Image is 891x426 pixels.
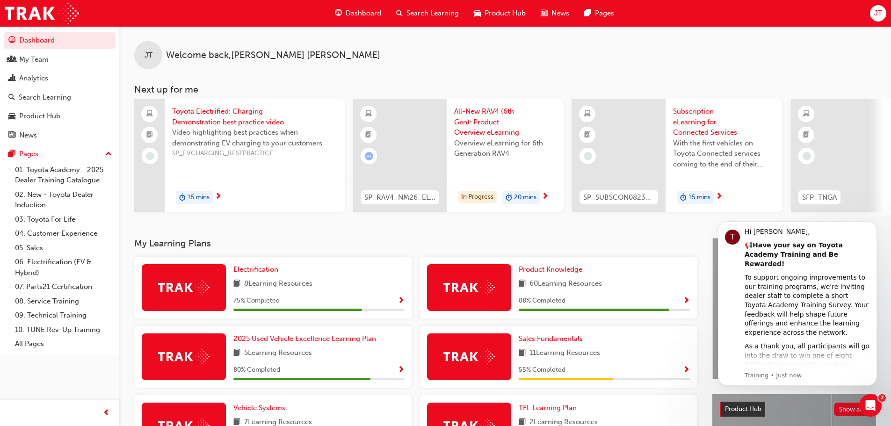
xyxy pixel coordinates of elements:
[396,7,403,19] span: search-icon
[146,108,153,120] span: laptop-icon
[145,50,152,61] span: JT
[244,347,312,359] span: 5 Learning Resources
[519,278,526,290] span: book-icon
[514,192,536,203] span: 20 mins
[398,366,405,375] span: Show Progress
[704,213,891,391] iframe: Intercom notifications message
[233,347,240,359] span: book-icon
[683,295,690,307] button: Show Progress
[466,4,533,23] a: car-iconProduct Hub
[11,337,116,351] a: All Pages
[19,73,48,84] div: Analytics
[4,51,116,68] a: My Team
[870,5,886,22] button: JT
[443,280,495,295] img: Trak
[716,193,723,201] span: next-icon
[11,294,116,309] a: 08. Service Training
[11,212,116,227] a: 03. Toyota For Life
[680,192,687,204] span: duration-icon
[166,50,380,61] span: Welcome back , [PERSON_NAME] [PERSON_NAME]
[11,188,116,212] a: 02. New - Toyota Dealer Induction
[519,347,526,359] span: book-icon
[803,108,810,120] span: learningResourceType_ELEARNING-icon
[398,297,405,305] span: Show Progress
[389,4,466,23] a: search-iconSearch Learning
[158,280,210,295] img: Trak
[105,148,112,160] span: up-icon
[519,334,583,343] span: Sales Fundamentals
[215,193,222,201] span: next-icon
[458,191,497,203] div: In Progress
[529,278,602,290] span: 60 Learning Resources
[4,89,116,106] a: Search Learning
[19,111,60,122] div: Product Hub
[8,36,15,45] span: guage-icon
[584,152,592,160] span: learningRecordVerb_NONE-icon
[673,106,775,138] span: Subscription eLearning for Connected Services
[103,407,110,419] span: prev-icon
[398,364,405,376] button: Show Progress
[8,56,15,64] span: people-icon
[595,8,614,19] span: Pages
[188,192,210,203] span: 15 mins
[19,130,37,141] div: News
[365,129,372,141] span: booktick-icon
[834,403,869,416] button: Show all
[683,366,690,375] span: Show Progress
[8,74,15,83] span: chart-icon
[583,192,654,203] span: SP_SUBSCON0823_EL
[519,296,565,306] span: 88 % Completed
[11,163,116,188] a: 01. Toyota Academy - 2025 Dealer Training Catalogue
[673,138,775,170] span: With the first vehicles on Toyota Connected services coming to the end of their complimentary per...
[584,7,591,19] span: pages-icon
[233,296,280,306] span: 75 % Completed
[485,8,526,19] span: Product Hub
[4,127,116,144] a: News
[803,129,810,141] span: booktick-icon
[8,112,15,121] span: car-icon
[683,364,690,376] button: Show Progress
[683,297,690,305] span: Show Progress
[233,365,280,375] span: 80 % Completed
[179,192,186,204] span: duration-icon
[11,226,116,241] a: 04. Customer Experience
[519,365,565,375] span: 55 % Completed
[8,94,15,102] span: search-icon
[11,241,116,255] a: 05. Sales
[398,295,405,307] button: Show Progress
[859,394,882,417] iframe: Intercom live chat
[19,54,49,65] div: My Team
[146,152,154,160] span: learningRecordVerb_NONE-icon
[5,3,79,24] img: Trak
[529,347,600,359] span: 11 Learning Resources
[119,84,891,95] h3: Next up for me
[443,349,495,364] img: Trak
[506,192,512,204] span: duration-icon
[233,403,289,413] a: Vehicle Systems
[233,333,380,344] a: 2025 Used Vehicle Excellence Learning Plan
[454,138,556,159] span: Overview eLearning for 6th Generation RAV4
[878,394,886,402] span: 2
[244,278,312,290] span: 8 Learning Resources
[874,8,882,19] span: JT
[11,323,116,337] a: 10. TUNE Rev-Up Training
[542,193,549,201] span: next-icon
[454,106,556,138] span: All-New RAV4 (6th Gen): Product Overview eLearning
[11,308,116,323] a: 09. Technical Training
[519,264,586,275] a: Product Knowledge
[233,278,240,290] span: book-icon
[572,99,782,212] a: SP_SUBSCON0823_ELSubscription eLearning for Connected ServicesWith the first vehicles on Toyota C...
[551,8,569,19] span: News
[19,149,38,159] div: Pages
[233,404,285,412] span: Vehicle Systems
[134,99,345,212] a: Toyota Electrified: Charging Demonstration best practice videoVideo highlighting best practices w...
